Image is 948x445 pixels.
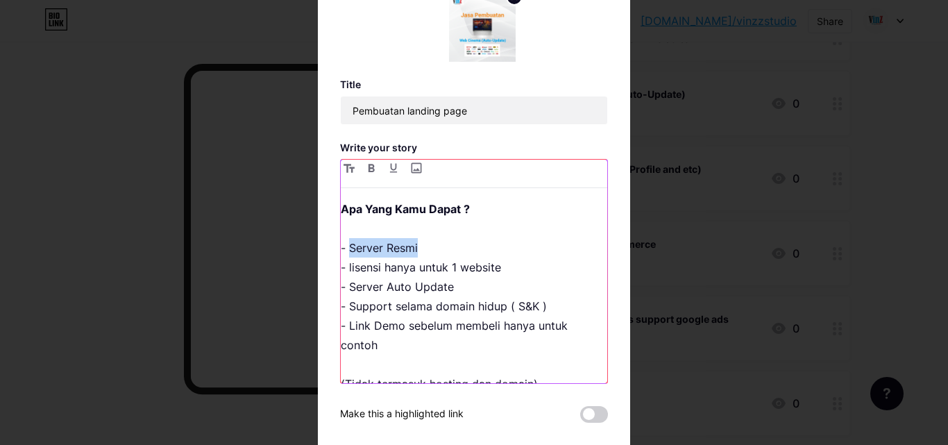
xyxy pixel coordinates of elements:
h3: Write your story [340,142,608,153]
input: Title [341,96,607,124]
strong: Apa Yang Kamu Dapat ? [341,202,470,216]
p: - Server Resmi - lisensi hanya untuk 1 website - Server Auto Update - Support selama domain hidup... [341,199,607,433]
h3: Title [340,78,608,90]
div: Make this a highlighted link [340,406,464,423]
